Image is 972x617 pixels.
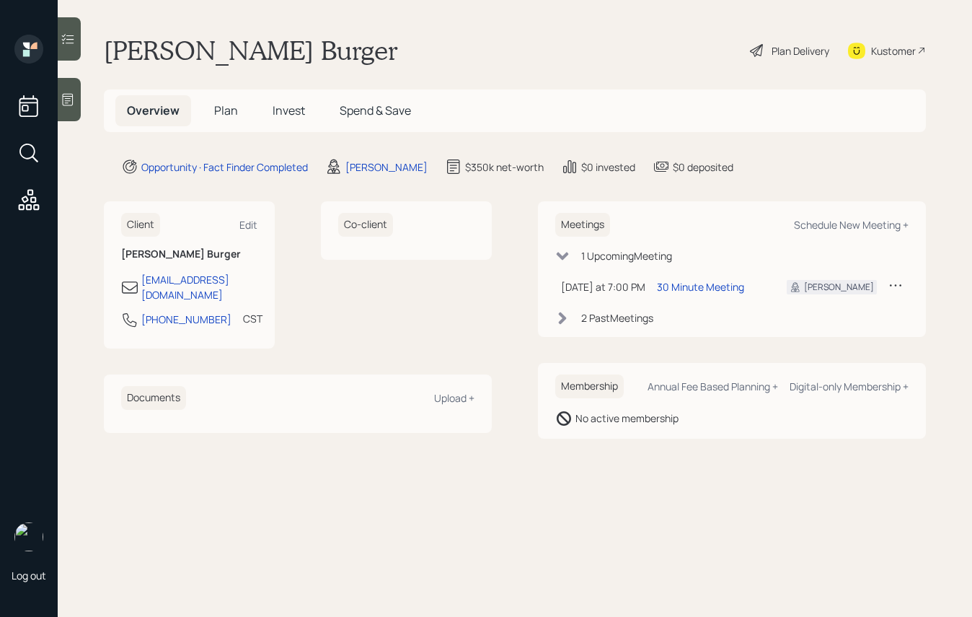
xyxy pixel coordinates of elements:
[790,380,909,393] div: Digital-only Membership +
[794,218,909,232] div: Schedule New Meeting +
[465,159,544,175] div: $350k net-worth
[14,522,43,551] img: aleksandra-headshot.png
[104,35,398,66] h1: [PERSON_NAME] Burger
[127,102,180,118] span: Overview
[121,248,257,261] h6: [PERSON_NAME] Burger
[804,281,874,294] div: [PERSON_NAME]
[214,102,238,118] span: Plan
[555,375,624,398] h6: Membership
[141,159,308,175] div: Opportunity · Fact Finder Completed
[121,386,186,410] h6: Documents
[772,43,829,58] div: Plan Delivery
[239,218,257,232] div: Edit
[657,279,744,294] div: 30 Minute Meeting
[575,411,679,426] div: No active membership
[141,272,257,302] div: [EMAIL_ADDRESS][DOMAIN_NAME]
[648,380,778,393] div: Annual Fee Based Planning +
[12,569,46,582] div: Log out
[581,248,672,263] div: 1 Upcoming Meeting
[871,43,916,58] div: Kustomer
[273,102,305,118] span: Invest
[243,311,262,326] div: CST
[338,213,393,237] h6: Co-client
[555,213,610,237] h6: Meetings
[434,391,474,405] div: Upload +
[340,102,411,118] span: Spend & Save
[673,159,733,175] div: $0 deposited
[581,310,653,325] div: 2 Past Meeting s
[121,213,160,237] h6: Client
[581,159,635,175] div: $0 invested
[141,312,231,327] div: [PHONE_NUMBER]
[345,159,428,175] div: [PERSON_NAME]
[561,279,645,294] div: [DATE] at 7:00 PM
